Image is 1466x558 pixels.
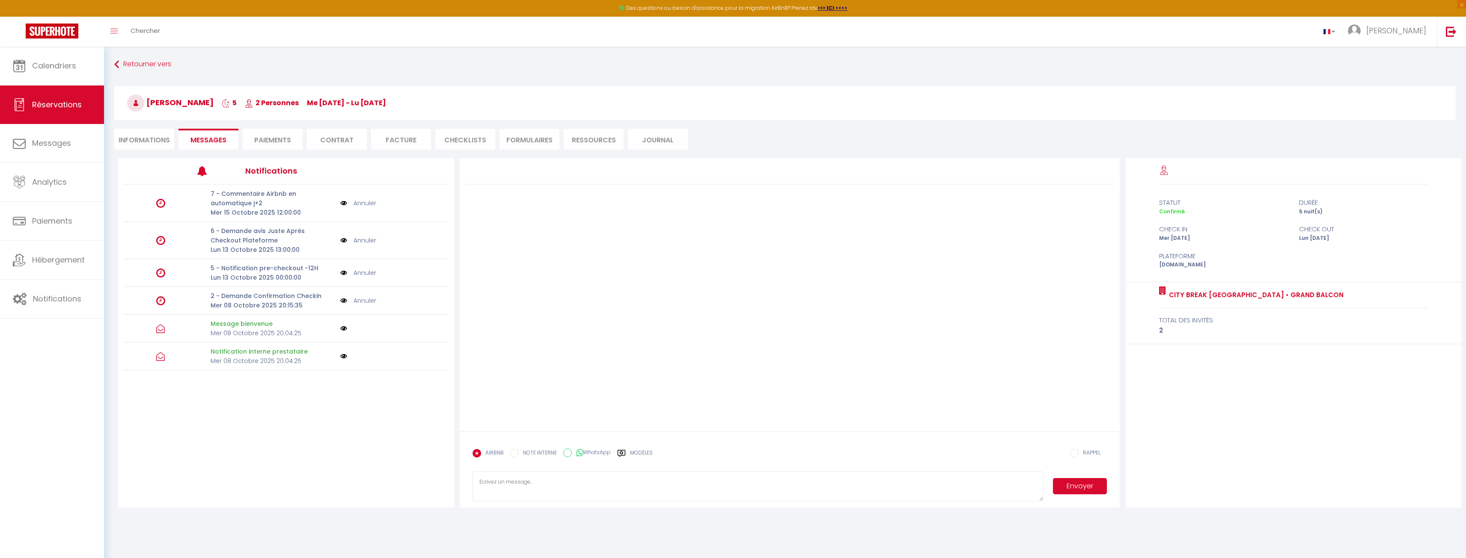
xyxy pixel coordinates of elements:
[245,98,299,108] span: 2 Personnes
[127,97,214,108] span: [PERSON_NAME]
[32,99,82,110] span: Réservations
[190,135,226,145] span: Messages
[211,301,335,310] p: Mer 08 Octobre 2025 20:15:35
[818,4,847,12] a: >>> ICI <<<<
[1154,251,1294,261] div: Plateforme
[211,245,335,254] p: Lun 13 Octobre 2025 13:00:00
[1154,224,1294,234] div: check in
[1159,325,1428,336] div: 2
[307,129,367,150] li: Contrat
[1166,290,1344,300] a: City break [GEOGRAPHIC_DATA] • Grand balcon
[1159,315,1428,325] div: total des invités
[211,189,335,208] p: 7 - Commentaire Airbnb en automatique j+2
[354,236,376,245] a: Annuler
[211,263,335,273] p: 5 - Notification pre-checkout -12H
[1154,261,1294,269] div: [DOMAIN_NAME]
[1053,478,1107,494] button: Envoyer
[435,129,495,150] li: CHECKLISTS
[243,129,303,150] li: Paiements
[211,273,335,282] p: Lun 13 Octobre 2025 00:00:00
[1154,198,1294,208] div: statut
[564,129,624,150] li: Ressources
[32,254,85,265] span: Hébergement
[1341,17,1437,47] a: ... [PERSON_NAME]
[1154,234,1294,242] div: Mer [DATE]
[354,198,376,208] a: Annuler
[32,60,76,71] span: Calendriers
[340,236,347,245] img: NO IMAGE
[500,129,559,150] li: FORMULAIRES
[1294,208,1433,216] div: 5 nuit(s)
[211,226,335,245] p: 6 - Demande avis Juste Après Checkout Plateforme
[1294,198,1433,208] div: durée
[307,98,386,108] span: me [DATE] - lu [DATE]
[131,26,160,35] span: Chercher
[340,268,347,278] img: NO IMAGE
[481,449,504,458] label: AIRBNB
[32,138,71,148] span: Messages
[340,296,347,305] img: NO IMAGE
[211,328,335,338] p: Mer 08 Octobre 2025 20:04:25
[124,17,167,47] a: Chercher
[371,129,431,150] li: Facture
[1366,25,1426,36] span: [PERSON_NAME]
[211,208,335,217] p: Mer 15 Octobre 2025 12:00:00
[114,129,174,150] li: Informations
[211,319,335,328] p: Message bienvenue
[354,268,376,278] a: Annuler
[340,325,347,332] img: NO IMAGE
[32,177,67,187] span: Analytics
[1294,224,1433,234] div: check out
[572,449,611,458] label: WhatsApp
[519,449,557,458] label: NOTE INTERNE
[114,57,1456,72] a: Retourner vers
[1348,24,1361,37] img: ...
[245,161,381,180] h3: Notifications
[211,356,335,366] p: Mer 08 Octobre 2025 20:04:25
[26,24,78,38] img: Super Booking
[1446,26,1457,37] img: logout
[354,296,376,305] a: Annuler
[340,353,347,360] img: NO IMAGE
[211,347,335,356] p: Notification interne prestataire
[32,216,72,226] span: Paiements
[628,129,688,150] li: Journal
[1079,449,1100,458] label: RAPPEL
[33,293,81,304] span: Notifications
[1159,208,1185,215] span: Confirmé
[1294,234,1433,242] div: Lun [DATE]
[340,198,347,208] img: NO IMAGE
[211,291,335,301] p: 2 - Demande Confirmation Checkin
[630,449,653,464] label: Modèles
[222,98,237,108] span: 5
